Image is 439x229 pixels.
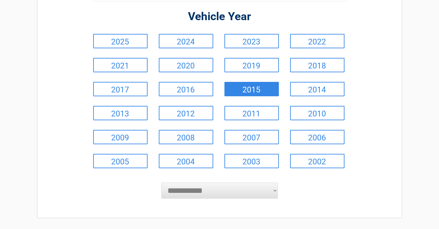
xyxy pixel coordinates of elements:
[224,154,279,168] a: 2003
[224,130,279,144] a: 2007
[224,82,279,96] a: 2015
[290,130,345,144] a: 2006
[93,130,148,144] a: 2009
[93,106,148,120] a: 2013
[224,34,279,48] a: 2023
[159,82,213,96] a: 2016
[159,106,213,120] a: 2012
[224,106,279,120] a: 2011
[93,154,148,168] a: 2005
[290,106,345,120] a: 2010
[93,34,148,48] a: 2025
[159,154,213,168] a: 2004
[92,9,348,24] h2: Vehicle Year
[290,154,345,168] a: 2002
[224,58,279,72] a: 2019
[290,34,345,48] a: 2022
[93,58,148,72] a: 2021
[159,130,213,144] a: 2008
[159,34,213,48] a: 2024
[159,58,213,72] a: 2020
[93,82,148,96] a: 2017
[290,58,345,72] a: 2018
[290,82,345,96] a: 2014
